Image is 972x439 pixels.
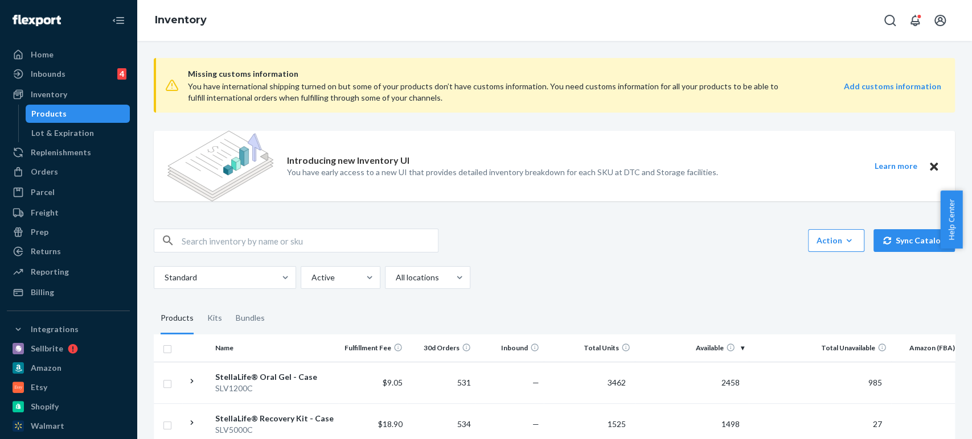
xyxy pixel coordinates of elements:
a: Billing [7,283,130,301]
div: Inventory [31,89,67,100]
span: $9.05 [383,378,403,387]
span: 27 [868,419,887,429]
a: Shopify [7,397,130,416]
p: Introducing new Inventory UI [287,154,409,167]
div: SLV1200C [215,383,334,394]
a: Amazon [7,359,130,377]
button: Integrations [7,320,130,338]
th: Total Unavailable [749,334,891,362]
div: Returns [31,246,61,257]
button: Learn more [867,159,924,173]
a: Orders [7,163,130,181]
a: Parcel [7,183,130,201]
th: Fulfillment Fee [339,334,407,362]
span: 3462 [603,378,630,387]
th: Available [635,334,749,362]
div: Replenishments [31,147,91,158]
button: Sync Catalog [873,229,955,252]
div: You have international shipping turned on but some of your products don’t have customs informatio... [188,81,790,103]
a: Inbounds4 [7,65,130,83]
div: Lot & Expiration [31,127,94,139]
th: Inbound [475,334,544,362]
img: new-reports-banner-icon.82668bd98b6a51aee86340f2a7b77ae3.png [167,131,273,201]
div: 4 [117,68,126,80]
div: Orders [31,166,58,177]
th: Name [211,334,339,362]
div: Prep [31,226,48,238]
a: Reporting [7,263,130,281]
a: Freight [7,204,130,222]
div: Sellbrite [31,343,63,354]
a: Sellbrite [7,339,130,358]
div: Amazon [31,362,61,374]
span: — [532,378,539,387]
p: You have early access to a new UI that provides detailed inventory breakdown for each SKU at DTC ... [287,167,718,178]
input: All locations [395,272,396,283]
td: 531 [407,362,475,403]
a: Inventory [155,14,207,26]
a: Lot & Expiration [26,124,130,142]
input: Standard [163,272,165,283]
div: Home [31,49,54,60]
button: Help Center [940,190,962,249]
span: $18.90 [378,419,403,429]
span: Chat [25,8,48,18]
input: Search inventory by name or sku [182,229,438,252]
div: Freight [31,207,59,218]
a: Etsy [7,378,130,396]
div: Products [31,108,67,119]
button: Action [808,229,864,252]
div: StellaLife® Recovery Kit - Case [215,413,334,424]
input: Active [310,272,311,283]
div: Integrations [31,324,79,335]
span: Missing customs information [188,67,941,81]
div: Inbounds [31,68,65,80]
span: 1525 [603,419,630,429]
a: Inventory [7,85,130,103]
div: Bundles [236,303,265,334]
div: Billing [31,287,54,298]
div: Kits [207,303,222,334]
div: Products [161,303,194,334]
div: Action [817,235,856,246]
a: Prep [7,223,130,241]
button: Open account menu [929,9,952,32]
img: Flexport logo [13,15,61,26]
span: 1498 [717,419,744,429]
div: Etsy [31,382,47,393]
span: — [532,419,539,429]
button: Open notifications [904,9,926,32]
th: Total Units [544,334,635,362]
a: Returns [7,242,130,260]
a: Products [26,105,130,123]
a: Add customs information [844,81,941,103]
div: SLV5000C [215,424,334,436]
a: Replenishments [7,143,130,161]
span: 985 [864,378,887,387]
th: Amazon (FBA) [891,334,971,362]
th: 30d Orders [407,334,475,362]
a: Home [7,45,130,64]
a: Walmart [7,417,130,435]
div: Walmart [31,420,64,432]
div: Reporting [31,266,69,278]
button: Open Search Box [879,9,901,32]
ol: breadcrumbs [146,4,216,37]
span: 2458 [717,378,744,387]
button: Close Navigation [107,9,130,32]
strong: Add customs information [844,81,941,91]
button: Close [926,159,941,173]
div: Parcel [31,187,55,198]
div: Shopify [31,401,59,412]
div: StellaLife® Oral Gel - Case [215,371,334,383]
